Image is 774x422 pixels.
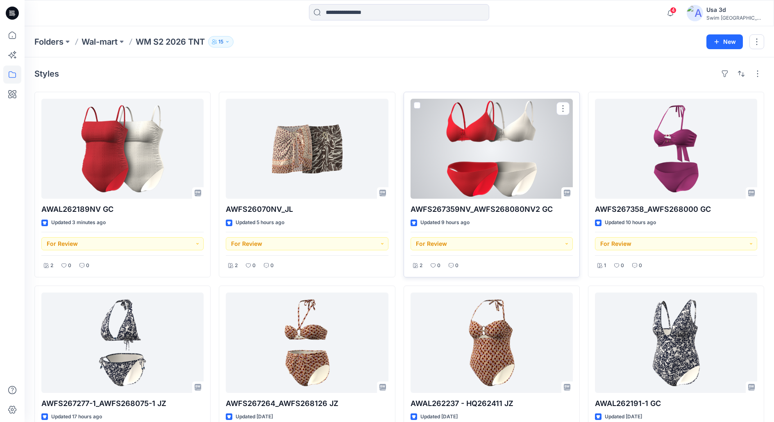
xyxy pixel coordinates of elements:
span: 4 [670,7,676,14]
p: 2 [420,261,422,270]
a: AWFS267277-1_AWFS268075-1 JZ [41,293,204,393]
div: Usa 3d [706,5,764,15]
a: AWFS267359NV_AWFS268080NV2 GC [411,99,573,199]
p: 0 [639,261,642,270]
a: AWAL262189NV GC [41,99,204,199]
p: 0 [270,261,274,270]
p: AWFS267359NV_AWFS268080NV2 GC [411,204,573,215]
p: Updated 5 hours ago [236,218,284,227]
button: 15 [208,36,234,48]
p: Updated [DATE] [420,413,458,421]
p: 0 [68,261,71,270]
p: 15 [218,37,223,46]
p: AWFS267277-1_AWFS268075-1 JZ [41,398,204,409]
p: 0 [252,261,256,270]
p: 0 [86,261,89,270]
p: AWAL262189NV GC [41,204,204,215]
p: AWFS26070NV_JL [226,204,388,215]
p: 0 [455,261,458,270]
p: Updated 10 hours ago [605,218,656,227]
p: Updated 17 hours ago [51,413,102,421]
p: AWAL262191-1 GC [595,398,757,409]
a: Folders [34,36,64,48]
p: AWFS267358_AWFS268000 GC [595,204,757,215]
h4: Styles [34,69,59,79]
p: AWAL262237 - HQ262411 JZ [411,398,573,409]
a: AWFS26070NV_JL [226,99,388,199]
p: 1 [604,261,606,270]
a: AWFS267264_AWFS268126 JZ [226,293,388,393]
p: Updated 9 hours ago [420,218,470,227]
p: AWFS267264_AWFS268126 JZ [226,398,388,409]
p: Updated [DATE] [236,413,273,421]
a: AWAL262191-1 GC [595,293,757,393]
div: Swim [GEOGRAPHIC_DATA] [706,15,764,21]
p: Updated [DATE] [605,413,642,421]
p: 0 [437,261,440,270]
p: Updated 3 minutes ago [51,218,106,227]
p: 0 [621,261,624,270]
a: AWFS267358_AWFS268000 GC [595,99,757,199]
img: avatar [687,5,703,21]
p: WM S2 2026 TNT [136,36,205,48]
p: 2 [50,261,53,270]
a: Wal-mart [82,36,118,48]
a: AWAL262237 - HQ262411 JZ [411,293,573,393]
p: 2 [235,261,238,270]
button: New [706,34,743,49]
